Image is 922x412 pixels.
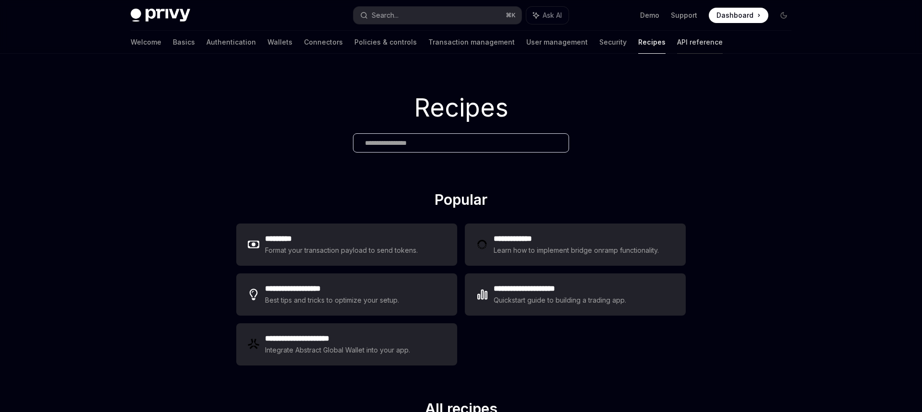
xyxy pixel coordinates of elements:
[599,31,627,54] a: Security
[265,344,411,356] div: Integrate Abstract Global Wallet into your app.
[428,31,515,54] a: Transaction management
[776,8,791,23] button: Toggle dark mode
[372,10,399,21] div: Search...
[716,11,753,20] span: Dashboard
[236,191,686,212] h2: Popular
[506,12,516,19] span: ⌘ K
[494,294,627,306] div: Quickstart guide to building a trading app.
[236,224,457,266] a: **** ****Format your transaction payload to send tokens.
[267,31,292,54] a: Wallets
[638,31,666,54] a: Recipes
[304,31,343,54] a: Connectors
[206,31,256,54] a: Authentication
[265,294,400,306] div: Best tips and tricks to optimize your setup.
[265,245,418,256] div: Format your transaction payload to send tokens.
[354,31,417,54] a: Policies & controls
[494,245,662,256] div: Learn how to implement bridge onramp functionality.
[677,31,723,54] a: API reference
[526,31,588,54] a: User management
[709,8,768,23] a: Dashboard
[671,11,697,20] a: Support
[173,31,195,54] a: Basics
[353,7,522,24] button: Search...⌘K
[543,11,562,20] span: Ask AI
[131,31,161,54] a: Welcome
[131,9,190,22] img: dark logo
[526,7,569,24] button: Ask AI
[640,11,659,20] a: Demo
[465,224,686,266] a: **** **** ***Learn how to implement bridge onramp functionality.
